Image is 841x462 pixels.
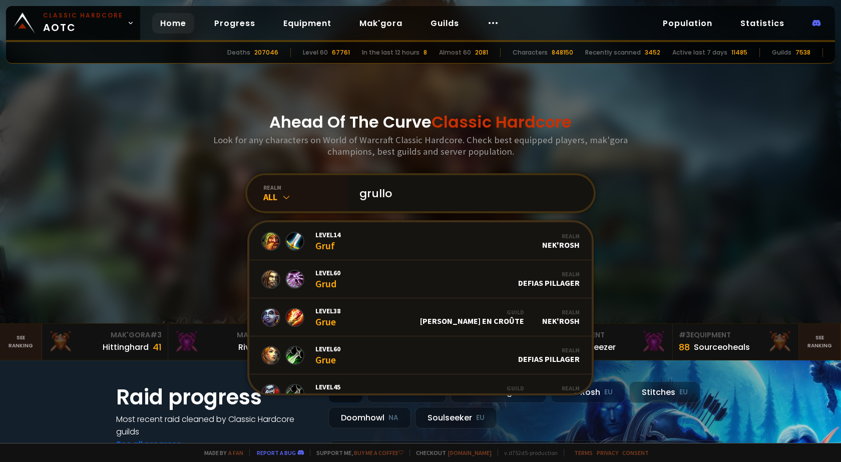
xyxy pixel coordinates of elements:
input: Search a character... [353,175,582,211]
div: All [263,191,347,203]
div: Grud [315,268,340,290]
div: Level 60 [303,48,328,57]
div: Realm [542,384,580,392]
div: In the last 12 hours [362,48,419,57]
a: Population [655,13,720,34]
div: Almost 60 [439,48,471,57]
a: See all progress [116,438,181,450]
div: 67761 [332,48,350,57]
span: Level 60 [315,344,340,353]
div: Stitches [629,381,700,403]
div: Nek'Rosh [542,232,580,250]
small: Classic Hardcore [43,11,123,20]
a: Statistics [732,13,792,34]
div: 848150 [552,48,573,57]
div: Equipment [679,330,792,340]
a: #2Equipment88Notafreezer [547,324,673,360]
div: Active last 7 days [672,48,727,57]
div: Gruck [498,384,524,402]
a: Mak'Gora#2Rivench100 [168,324,294,360]
div: Doomhowl [328,407,411,428]
div: Nek'Rosh [551,381,625,403]
h4: Most recent raid cleaned by Classic Hardcore guilds [116,413,316,438]
a: Level14GrufRealmNek'Rosh [249,222,592,260]
a: Mak'Gora#3Hittinghard41 [42,324,168,360]
small: EU [679,387,688,397]
h1: Raid progress [116,381,316,413]
span: Support me, [310,449,403,456]
div: Realm [542,308,580,316]
div: 2081 [475,48,488,57]
div: 3452 [645,48,660,57]
span: Level 60 [315,268,340,277]
div: Recently scanned [585,48,641,57]
span: Checkout [409,449,492,456]
a: a fan [228,449,243,456]
span: # 3 [150,330,162,340]
span: Level 38 [315,306,340,315]
a: Level60GrudRealmDefias Pillager [249,260,592,298]
h1: Ahead Of The Curve [269,110,572,134]
a: [DOMAIN_NAME] [448,449,492,456]
span: Level 14 [315,230,340,239]
div: Guilds [772,48,791,57]
a: Consent [622,449,649,456]
a: Equipment [275,13,339,34]
a: Mak'gora [351,13,410,34]
small: EU [604,387,613,397]
div: Soulseeker [415,407,497,428]
div: 88 [679,340,690,354]
div: Guild [420,308,524,316]
div: Nek'Rosh [542,384,580,402]
span: Made by [198,449,243,456]
div: Hittinghard [103,341,149,353]
div: Realm [542,232,580,240]
div: 207046 [254,48,278,57]
h3: Look for any characters on World of Warcraft Classic Hardcore. Check best equipped players, mak'g... [209,134,632,157]
div: 8 [424,48,427,57]
span: # 3 [679,330,690,340]
div: Nek'Rosh [542,308,580,326]
a: Level45GruckGuildGruckRealmNek'Rosh [249,374,592,412]
a: Buy me a coffee [354,449,403,456]
a: Level38GrueGuild[PERSON_NAME] en CroûteRealmNek'Rosh [249,298,592,336]
div: Realm [518,270,580,278]
div: Mak'Gora [174,330,288,340]
div: Realm [518,346,580,354]
div: 11485 [731,48,747,57]
div: Grue [315,306,340,328]
a: Seeranking [799,324,841,360]
a: Privacy [597,449,618,456]
a: Home [152,13,194,34]
small: EU [476,413,485,423]
div: Defias Pillager [518,270,580,288]
span: Classic Hardcore [432,111,572,133]
a: Terms [574,449,593,456]
a: Report a bug [257,449,296,456]
span: v. d752d5 - production [498,449,558,456]
div: 41 [153,340,162,354]
div: Gruf [315,230,340,252]
div: Gruck [315,382,340,404]
a: Level60GrueRealmDefias Pillager [249,336,592,374]
span: Level 45 [315,382,340,391]
div: Characters [513,48,548,57]
span: AOTC [43,11,123,35]
div: [PERSON_NAME] en Croûte [420,308,524,326]
div: Sourceoheals [694,341,750,353]
div: 7538 [795,48,810,57]
small: NA [388,413,398,423]
a: #3Equipment88Sourceoheals [673,324,799,360]
div: Equipment [553,330,666,340]
div: Rivench [238,341,270,353]
a: Classic HardcoreAOTC [6,6,140,40]
div: Guild [498,384,524,392]
div: Mak'Gora [48,330,162,340]
a: Guilds [423,13,467,34]
div: Defias Pillager [518,346,580,364]
div: Deaths [227,48,250,57]
div: Grue [315,344,340,366]
a: Progress [206,13,263,34]
div: realm [263,184,347,191]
